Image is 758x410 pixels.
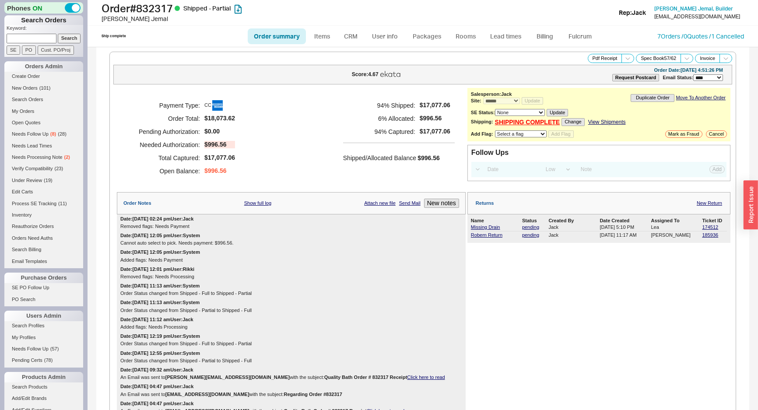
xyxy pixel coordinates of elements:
[4,141,83,151] a: Needs Lead Times
[663,75,693,80] span: Email Status:
[343,112,415,125] h5: 6 % Allocated:
[612,74,660,81] button: Request Postcard
[424,199,459,208] button: New notes
[712,166,722,172] span: Add
[548,224,598,230] div: Jack
[4,222,83,231] a: Reauthorize Orders
[38,46,74,55] input: Cust. PO/Proj
[4,130,83,139] a: Needs Follow Up(8)(28)
[471,131,493,137] b: Add Flag:
[204,167,227,175] span: $996.56
[338,28,364,44] a: CRM
[4,372,83,382] div: Products Admin
[120,401,193,406] div: Date: [DATE] 04:47 pm User: Jack
[702,224,718,230] a: 174512
[4,273,83,283] div: Purchase Orders
[530,28,560,44] a: Billing
[449,28,482,44] a: Rooms
[471,110,495,115] b: SE Status:
[4,164,83,173] a: Verify Compatibility(23)
[406,28,447,44] a: Packages
[165,392,249,397] b: [EMAIL_ADDRESS][DOMAIN_NAME]
[12,166,53,171] span: Verify Compatibility
[4,15,83,25] h1: Search Orders
[476,200,494,206] div: Returns
[636,54,681,63] button: Spec Book57/62
[165,375,290,380] b: [PERSON_NAME][EMAIL_ADDRESS][DOMAIN_NAME]
[120,240,462,246] div: Cannot auto select to pick. Needs payment: $996.56.
[4,153,83,162] a: Needs Processing Note(2)
[120,384,193,389] div: Date: [DATE] 04:47 pm User: Jack
[308,28,336,44] a: Items
[654,14,740,20] div: [EMAIL_ADDRESS][DOMAIN_NAME]
[600,218,649,224] div: Date Created
[120,308,462,313] div: Order Status changed from Shipped - Partial to Shipped - Full
[120,300,200,305] div: Date: [DATE] 11:13 am User: System
[700,56,715,61] span: Invoice
[120,224,462,229] div: Removed flags: Needs Payment
[522,218,547,224] div: Status
[4,199,83,208] a: Process SE Tracking(11)
[183,4,231,12] span: Shipped - Partial
[128,151,200,165] h5: Total Captured:
[657,32,744,40] a: 7Orders /0Quotes /1 Cancelled
[4,2,83,14] div: Phones
[39,85,51,91] span: ( 101 )
[55,166,63,171] span: ( 23 )
[4,210,83,220] a: Inventory
[4,72,83,81] a: Create Order
[615,75,656,80] b: Request Postcard
[120,274,462,280] div: Removed flags: Needs Processing
[58,131,67,137] span: ( 28 )
[343,99,415,112] h5: 94 % Shipped:
[324,375,407,380] b: Quality Bath Order # 832317 Receipt
[588,54,622,63] button: Pdf Receipt
[4,344,83,354] a: Needs Follow Up(57)
[58,201,67,206] span: ( 11 )
[399,200,421,206] a: Send Mail
[12,131,49,137] span: Needs Follow Up
[120,341,462,347] div: Order Status changed from Shipped - Full to Shipped - Partial
[120,324,462,330] div: Added flags: Needs Processing
[709,165,725,173] button: Add
[471,119,493,125] b: Shipping:
[471,224,500,230] a: Missing Drain
[128,99,200,112] h5: Payment Type:
[7,46,20,55] input: SE
[4,118,83,127] a: Open Quotes
[4,234,83,243] a: Orders Need Auths
[44,357,53,363] span: ( 78 )
[204,100,223,111] span: CC
[4,84,83,93] a: New Orders(101)
[471,232,502,238] a: Robern Return
[576,164,663,175] input: Note
[495,119,560,126] a: SHIPPING COMPLETE
[4,61,83,72] div: Orders Admin
[484,28,528,44] a: Lead times
[120,233,200,238] div: Date: [DATE] 12:05 pm User: System
[702,218,727,224] div: Ticket ID
[547,109,568,116] button: Update
[4,356,83,365] a: Pending Certs(78)
[4,187,83,196] a: Edit Carts
[471,149,509,157] div: Follow Ups
[522,224,547,230] a: pending
[248,28,306,44] a: Order summary
[483,164,539,175] input: Date
[44,178,53,183] span: ( 19 )
[102,14,381,23] div: [PERSON_NAME] Jemal
[668,131,699,137] span: Mark as Fraud
[123,200,151,206] div: Order Notes
[651,232,700,238] div: [PERSON_NAME]
[4,321,83,330] a: Search Profiles
[120,317,193,322] div: Date: [DATE] 11:12 am User: Jack
[654,6,733,12] a: [PERSON_NAME] Jemal, Builder
[548,232,598,238] div: Jack
[4,245,83,254] a: Search Billing
[522,97,543,105] button: Update
[204,154,235,161] span: $17,077.06
[4,176,83,185] a: Under Review(19)
[471,98,481,103] b: Site:
[12,357,42,363] span: Pending Certs
[50,131,56,137] span: ( 8 )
